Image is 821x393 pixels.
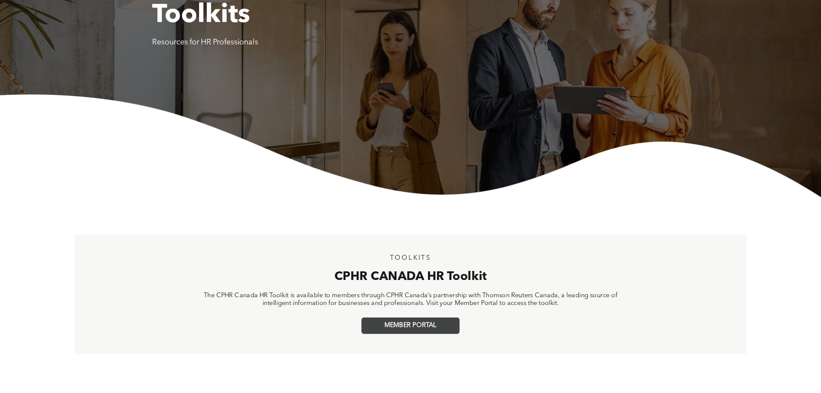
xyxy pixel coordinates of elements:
[152,38,258,46] span: Resources for HR Professionals
[362,318,460,334] a: MEMBER PORTAL
[384,322,437,330] span: MEMBER PORTAL
[334,271,487,283] span: CPHR CANADA HR Toolkit
[390,255,431,261] span: TOOLKITS
[204,293,617,307] span: The CPHR Canada HR Toolkit is available to members through CPHR Canada’s partnership with Thomson...
[152,3,250,28] span: Toolkits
